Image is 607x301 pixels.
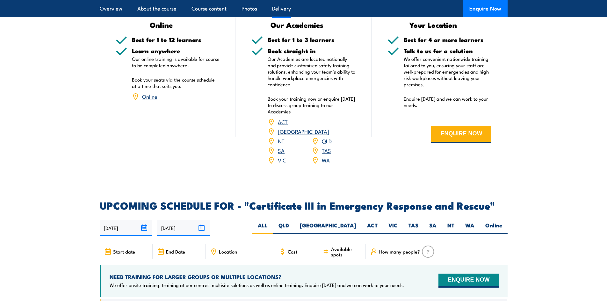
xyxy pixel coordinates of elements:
label: WA [460,222,480,234]
a: QLD [322,137,332,145]
h5: Best for 1 to 3 learners [268,37,356,43]
h5: Best for 4 or more learners [404,37,492,43]
span: Available spots [331,246,361,257]
span: Cost [288,249,297,254]
h5: Best for 1 to 12 learners [132,37,220,43]
label: QLD [273,222,294,234]
a: TAS [322,147,331,154]
p: Our online training is available for course to be completed anywhere. [132,56,220,68]
label: VIC [383,222,403,234]
span: How many people? [379,249,420,254]
span: End Date [166,249,185,254]
h4: NEED TRAINING FOR LARGER GROUPS OR MULTIPLE LOCATIONS? [110,273,404,280]
p: Book your training now or enquire [DATE] to discuss group training to our Academies [268,96,356,115]
label: [GEOGRAPHIC_DATA] [294,222,362,234]
h2: UPCOMING SCHEDULE FOR - "Certificate III in Emergency Response and Rescue" [100,201,508,210]
a: VIC [278,156,286,164]
label: NT [442,222,460,234]
a: ACT [278,118,288,125]
label: SA [424,222,442,234]
p: Our Academies are located nationally and provide customised safety training solutions, enhancing ... [268,56,356,88]
input: From date [100,220,152,236]
a: WA [322,156,330,164]
a: [GEOGRAPHIC_DATA] [278,127,329,135]
label: ACT [362,222,383,234]
h5: Learn anywhere [132,48,220,54]
label: Online [480,222,508,234]
p: We offer onsite training, training at our centres, multisite solutions as well as online training... [110,282,404,288]
span: Location [219,249,237,254]
a: NT [278,137,285,145]
span: Start date [113,249,135,254]
h3: Your Location [387,21,479,28]
label: ALL [252,222,273,234]
p: Enquire [DATE] and we can work to your needs. [404,96,492,108]
button: ENQUIRE NOW [438,274,499,288]
a: SA [278,147,285,154]
h3: Online [116,21,207,28]
button: ENQUIRE NOW [431,126,491,143]
p: Book your seats via the course schedule at a time that suits you. [132,76,220,89]
a: Online [142,92,157,100]
p: We offer convenient nationwide training tailored to you, ensuring your staff are well-prepared fo... [404,56,492,88]
h3: Our Academies [251,21,343,28]
h5: Talk to us for a solution [404,48,492,54]
h5: Book straight in [268,48,356,54]
label: TAS [403,222,424,234]
input: To date [157,220,210,236]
